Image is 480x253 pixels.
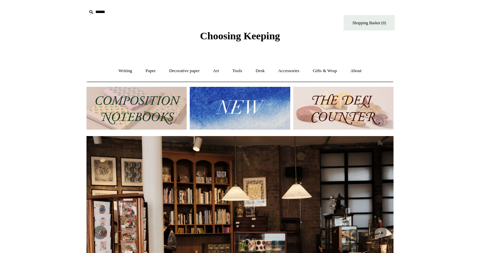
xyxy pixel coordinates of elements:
span: Choosing Keeping [200,30,280,41]
button: Next [373,226,387,239]
a: Choosing Keeping [200,36,280,40]
img: The Deli Counter [293,87,394,130]
a: Paper [139,62,162,80]
button: Previous [93,226,107,239]
a: Accessories [272,62,306,80]
a: Tools [226,62,249,80]
a: Writing [112,62,138,80]
a: About [344,62,368,80]
a: Shopping Basket (0) [344,15,395,30]
img: 202302 Composition ledgers.jpg__PID:69722ee6-fa44-49dd-a067-31375e5d54ec [86,87,187,130]
a: Gifts & Wrap [307,62,343,80]
a: Art [207,62,225,80]
a: Desk [250,62,271,80]
a: Decorative paper [163,62,206,80]
img: New.jpg__PID:f73bdf93-380a-4a35-bcfe-7823039498e1 [190,87,290,130]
